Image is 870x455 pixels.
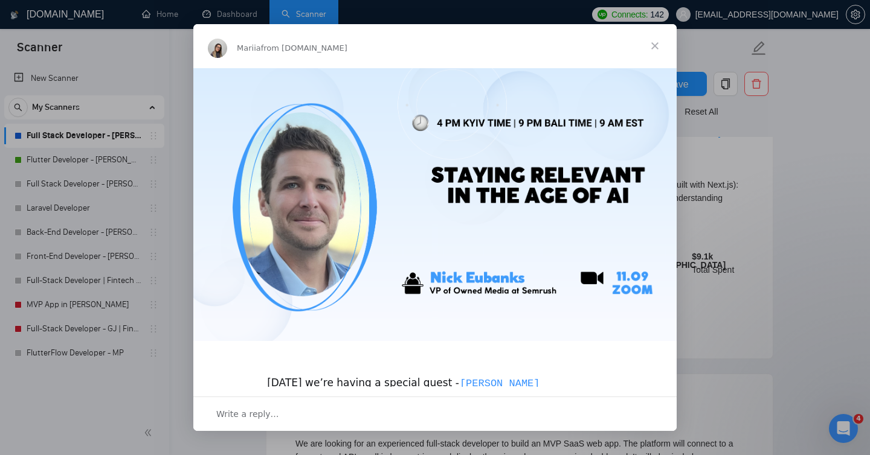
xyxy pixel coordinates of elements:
span: from [DOMAIN_NAME] [261,43,347,52]
span: Close [633,24,677,68]
img: Profile image for Mariia [208,39,227,58]
span: Mariia [237,43,261,52]
div: Open conversation and reply [193,396,677,431]
a: [PERSON_NAME] [459,377,541,389]
code: [PERSON_NAME] [459,377,541,390]
span: Write a reply… [216,406,279,422]
div: [DATE] we’re having a special guest - [267,361,603,391]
